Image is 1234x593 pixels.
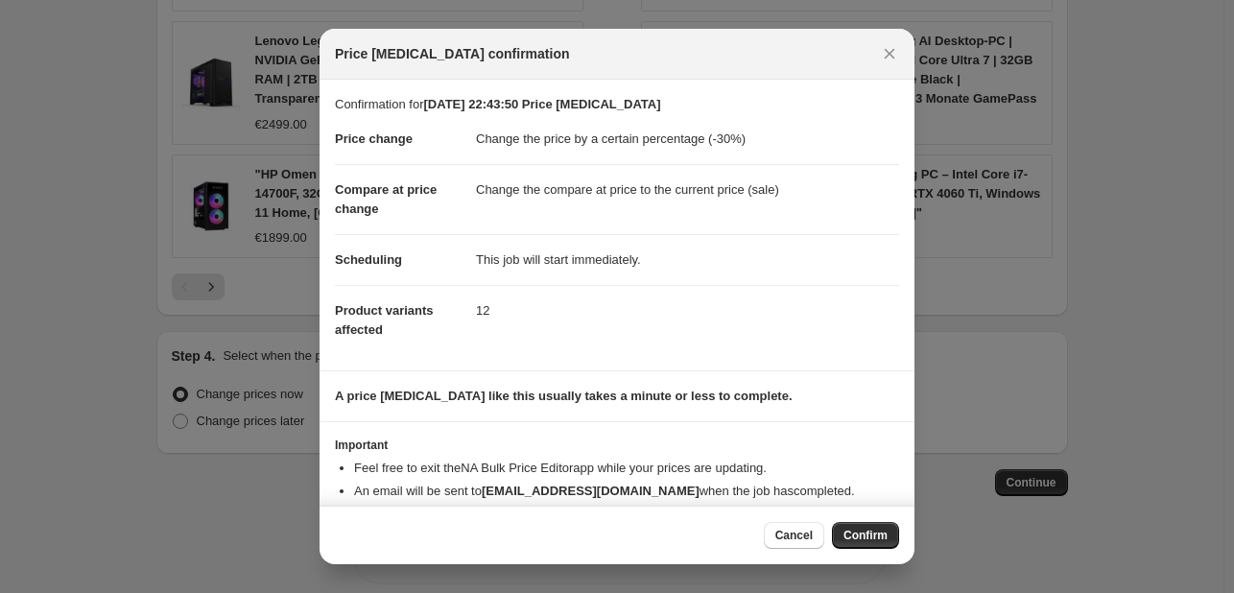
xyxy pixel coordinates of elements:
span: Scheduling [335,252,402,267]
button: Close [876,40,903,67]
li: You can update your confirmation email address from your . [354,505,899,524]
dd: 12 [476,285,899,336]
span: Price change [335,131,413,146]
dd: This job will start immediately. [476,234,899,285]
li: An email will be sent to when the job has completed . [354,482,899,501]
span: Confirm [843,528,888,543]
span: Compare at price change [335,182,437,216]
span: Price [MEDICAL_DATA] confirmation [335,44,570,63]
b: [DATE] 22:43:50 Price [MEDICAL_DATA] [423,97,660,111]
b: A price [MEDICAL_DATA] like this usually takes a minute or less to complete. [335,389,793,403]
h3: Important [335,438,899,453]
dd: Change the price by a certain percentage (-30%) [476,114,899,164]
b: [EMAIL_ADDRESS][DOMAIN_NAME] [482,484,700,498]
button: Confirm [832,522,899,549]
button: Cancel [764,522,824,549]
span: Cancel [775,528,813,543]
li: Feel free to exit the NA Bulk Price Editor app while your prices are updating. [354,459,899,478]
p: Confirmation for [335,95,899,114]
span: Product variants affected [335,303,434,337]
dd: Change the compare at price to the current price (sale) [476,164,899,215]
